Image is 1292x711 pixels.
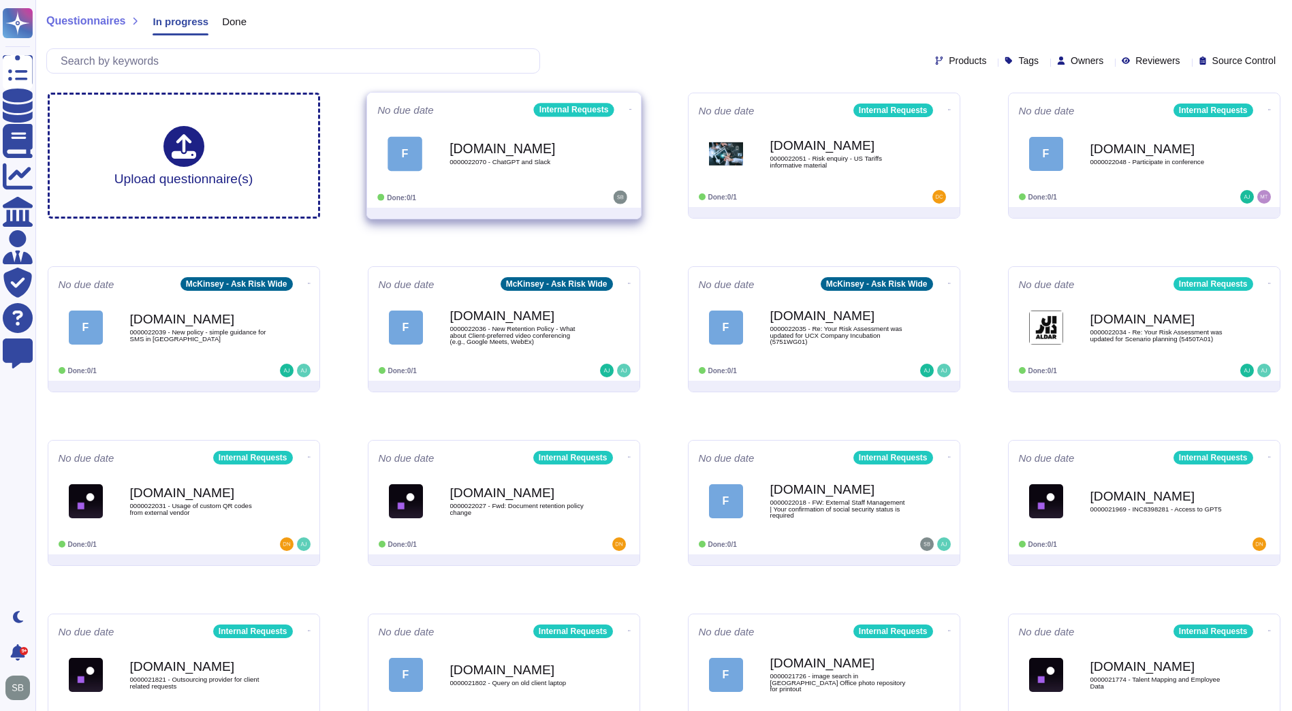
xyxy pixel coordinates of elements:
b: [DOMAIN_NAME] [770,309,907,322]
span: No due date [377,105,434,115]
b: [DOMAIN_NAME] [1090,142,1227,155]
div: Internal Requests [213,625,293,638]
span: Owners [1071,56,1103,65]
div: Internal Requests [1173,104,1253,117]
span: 0000021726 - image search in [GEOGRAPHIC_DATA] Office photo repository for printout [770,673,907,693]
span: Done: 0/1 [1028,541,1057,548]
div: Internal Requests [533,625,613,638]
img: user [5,676,30,700]
span: Reviewers [1135,56,1180,65]
span: 0000022070 - ChatGPT and Slack [450,159,587,165]
span: Done: 0/1 [708,367,737,375]
img: user [932,190,946,204]
span: Done: 0/1 [68,541,97,548]
b: [DOMAIN_NAME] [130,313,266,326]
span: 0000022036 - New Retention Policy - What about Client-preferred video conferencing (e.g., Google ... [450,326,586,345]
span: Done: 0/1 [708,193,737,201]
img: Logo [1029,484,1063,518]
b: [DOMAIN_NAME] [1090,313,1227,326]
span: No due date [699,453,755,463]
span: Questionnaires [46,16,125,27]
div: Internal Requests [533,103,614,116]
span: In progress [153,16,208,27]
div: Internal Requests [853,451,933,464]
span: 0000022034 - Re: Your Risk Assessment was updated for Scenario planning (5450TA01) [1090,329,1227,342]
img: Logo [69,658,103,692]
span: 0000022027 - Fwd: Document retention policy change [450,503,586,516]
span: 0000022051 - Risk enquiry - US Tariffs informative material [770,155,907,168]
img: user [280,364,294,377]
span: Done: 0/1 [388,367,417,375]
b: [DOMAIN_NAME] [770,483,907,496]
span: Done: 0/1 [387,193,416,201]
span: 0000021821 - Outsourcing provider for client related requests [130,676,266,689]
b: [DOMAIN_NAME] [130,486,266,499]
span: Source Control [1212,56,1276,65]
span: 0000021969 - INC8398281 - Access to GPT5 [1090,506,1227,513]
div: McKinsey - Ask Risk Wide [501,277,613,291]
img: user [1240,364,1254,377]
img: user [617,364,631,377]
span: No due date [59,279,114,289]
input: Search by keywords [54,49,539,73]
b: [DOMAIN_NAME] [770,657,907,669]
div: F [1029,137,1063,171]
span: No due date [379,279,435,289]
div: Internal Requests [1173,451,1253,464]
span: Done: 0/1 [1028,193,1057,201]
img: user [1257,190,1271,204]
img: user [920,537,934,551]
span: 0000022039 - New policy - simple guidance for SMS in [GEOGRAPHIC_DATA] [130,329,266,342]
span: Done: 0/1 [1028,367,1057,375]
span: 0000022035 - Re: Your Risk Assessment was updated for UCX Company Incubation (5751WG01) [770,326,907,345]
div: F [69,311,103,345]
span: 0000022048 - Participate in conference [1090,159,1227,165]
span: Done [222,16,247,27]
button: user [3,673,40,703]
b: [DOMAIN_NAME] [770,139,907,152]
div: F [709,311,743,345]
div: F [389,658,423,692]
img: Logo [1029,658,1063,692]
span: Done: 0/1 [708,541,737,548]
span: 0000022018 - FW: External Staff Management | Your confirmation of social security status is required [770,499,907,519]
span: No due date [699,627,755,637]
b: [DOMAIN_NAME] [450,486,586,499]
span: No due date [699,106,755,116]
div: Internal Requests [213,451,293,464]
img: user [280,537,294,551]
img: user [920,364,934,377]
img: Logo [709,137,743,171]
img: user [613,191,627,204]
img: user [297,537,311,551]
span: No due date [379,453,435,463]
span: 0000022031 - Usage of custom QR codes from external vendor [130,503,266,516]
div: F [709,484,743,518]
b: [DOMAIN_NAME] [450,309,586,322]
img: Logo [1029,311,1063,345]
div: Internal Requests [1173,625,1253,638]
img: Logo [69,484,103,518]
img: user [612,537,626,551]
div: Internal Requests [533,451,613,464]
b: [DOMAIN_NAME] [1090,660,1227,673]
span: Done: 0/1 [388,541,417,548]
img: Logo [389,484,423,518]
b: [DOMAIN_NAME] [130,660,266,673]
span: No due date [1019,106,1075,116]
span: 0000021802 - Query on old client laptop [450,680,586,686]
span: No due date [699,279,755,289]
div: Internal Requests [853,625,933,638]
div: 9+ [20,647,28,655]
span: Tags [1018,56,1039,65]
img: user [1240,190,1254,204]
img: user [937,537,951,551]
span: No due date [1019,627,1075,637]
b: [DOMAIN_NAME] [1090,490,1227,503]
span: No due date [1019,279,1075,289]
img: user [297,364,311,377]
b: [DOMAIN_NAME] [450,142,587,155]
div: McKinsey - Ask Risk Wide [180,277,293,291]
div: McKinsey - Ask Risk Wide [821,277,933,291]
span: No due date [59,627,114,637]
